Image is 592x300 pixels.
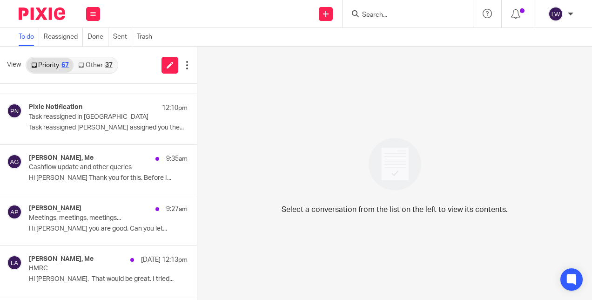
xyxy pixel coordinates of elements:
a: Other37 [74,58,117,73]
input: Search [361,11,445,20]
div: 37 [105,62,113,68]
img: svg%3E [7,255,22,270]
a: Reassigned [44,28,83,46]
span: View [7,60,21,70]
h4: Pixie Notification [29,103,82,111]
p: 9:27am [166,205,188,214]
p: Hi [PERSON_NAME] Thank you for this. Before I... [29,174,188,182]
p: HMRC [29,265,156,273]
a: Priority67 [27,58,74,73]
h4: [PERSON_NAME], Me [29,154,94,162]
p: Select a conversation from the list on the left to view its contents. [282,204,508,215]
p: Hi [PERSON_NAME] you are good. Can you let... [29,225,188,233]
img: image [363,132,427,197]
p: Hi [PERSON_NAME], That would be great. I tried... [29,275,188,283]
p: Cashflow update and other queries [29,164,156,171]
p: Task reassigned in [GEOGRAPHIC_DATA] [29,113,156,121]
img: svg%3E [7,154,22,169]
p: [DATE] 12:13pm [141,255,188,265]
div: 67 [61,62,69,68]
img: svg%3E [7,103,22,118]
a: Trash [137,28,157,46]
h4: [PERSON_NAME] [29,205,81,212]
img: svg%3E [548,7,563,21]
a: Sent [113,28,132,46]
img: svg%3E [7,205,22,219]
h4: [PERSON_NAME], Me [29,255,94,263]
p: 9:35am [166,154,188,164]
p: Meetings, meetings, meetings... [29,214,156,222]
a: Done [87,28,108,46]
a: To do [19,28,39,46]
img: Pixie [19,7,65,20]
p: Task reassigned [PERSON_NAME] assigned you the... [29,124,188,132]
p: 12:10pm [162,103,188,113]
